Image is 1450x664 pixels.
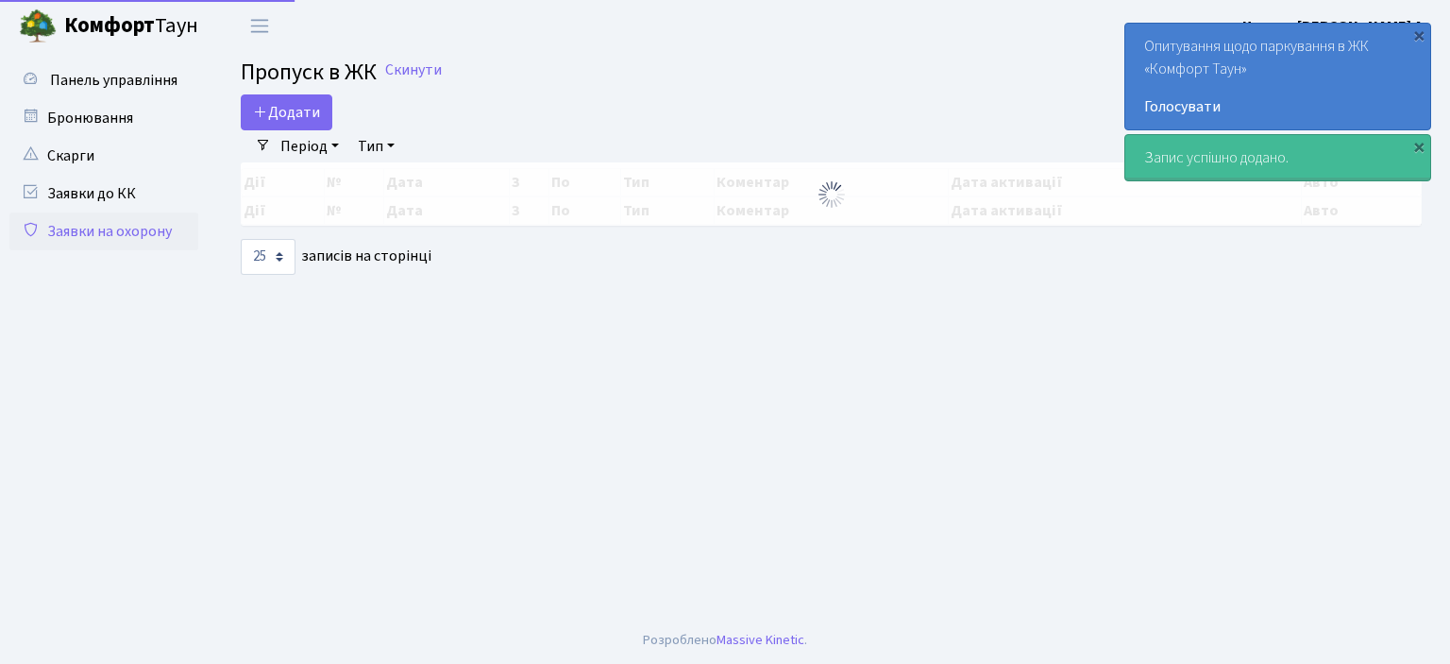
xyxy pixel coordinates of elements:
[1409,137,1428,156] div: ×
[9,137,198,175] a: Скарги
[643,630,807,651] div: Розроблено .
[1409,26,1428,44] div: ×
[241,56,377,89] span: Пропуск в ЖК
[253,102,320,123] span: Додати
[385,61,442,79] a: Скинути
[1242,15,1427,38] a: Цитрус [PERSON_NAME] А.
[1144,95,1411,118] a: Голосувати
[64,10,155,41] b: Комфорт
[236,10,283,42] button: Переключити навігацію
[9,99,198,137] a: Бронювання
[9,213,198,250] a: Заявки на охорону
[1125,24,1430,129] div: Опитування щодо паркування в ЖК «Комфорт Таун»
[241,239,431,275] label: записів на сторінці
[19,8,57,45] img: logo.png
[273,130,346,162] a: Період
[717,630,804,650] a: Massive Kinetic
[1242,16,1427,37] b: Цитрус [PERSON_NAME] А.
[817,179,847,210] img: Обробка...
[9,61,198,99] a: Панель управління
[241,94,332,130] a: Додати
[9,175,198,213] a: Заявки до КК
[64,10,198,43] span: Таун
[241,239,295,275] select: записів на сторінці
[1125,135,1430,180] div: Запис успішно додано.
[50,70,177,91] span: Панель управління
[350,130,402,162] a: Тип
